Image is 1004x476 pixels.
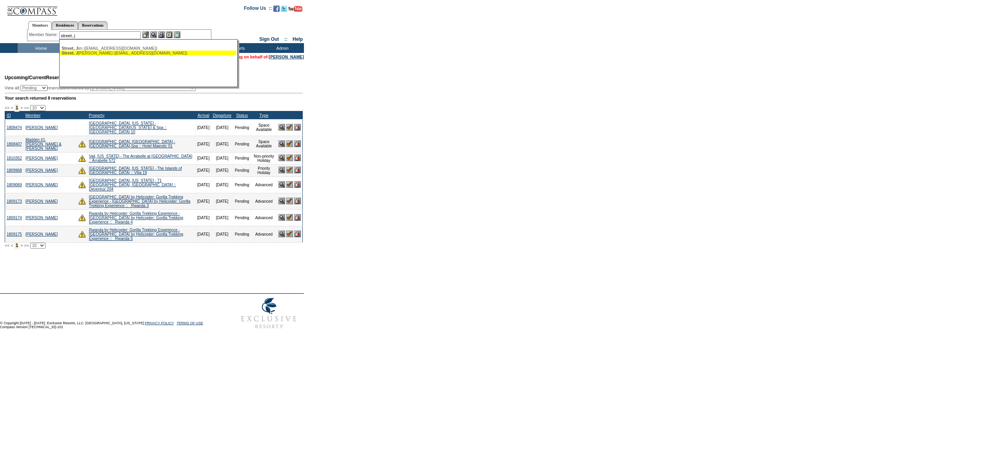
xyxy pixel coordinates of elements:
[78,21,107,29] a: Reservations
[233,209,251,226] td: Pending
[195,209,211,226] td: [DATE]
[78,140,85,147] img: There are insufficient days and/or tokens to cover this reservation
[78,181,85,188] img: There are insufficient days and/or tokens to cover this reservation
[158,31,165,38] img: Impersonate
[15,242,20,249] span: 1
[244,5,272,14] td: Follow Us ::
[89,166,182,175] a: [GEOGRAPHIC_DATA], [US_STATE] - The Islands of [GEOGRAPHIC_DATA] :: Villa 19
[251,226,277,242] td: Advanced
[278,231,285,237] img: View Reservation
[251,152,277,164] td: Non-priority Holiday
[29,31,59,38] div: Member Name:
[7,125,22,130] a: 1808474
[278,181,285,188] img: View Reservation
[89,228,183,241] a: Rwanda by Helicopter: Gorilla Trekking Experience - [GEOGRAPHIC_DATA] by Helicopter: Gorilla Trek...
[5,75,46,80] span: Upcoming/Current
[5,85,199,91] div: View all: reservations owned by:
[286,214,293,221] img: Confirm Reservation
[288,8,302,13] a: Subscribe to our YouTube Channel
[251,164,277,176] td: Priority Holiday
[233,119,251,136] td: Pending
[7,142,22,146] a: 1808407
[281,8,287,13] a: Follow us on Twitter
[294,231,301,237] img: Cancel Reservation
[25,216,58,220] a: [PERSON_NAME]
[294,124,301,131] img: Cancel Reservation
[25,199,58,203] a: [PERSON_NAME]
[20,243,23,248] span: >
[286,181,293,188] img: Confirm Reservation
[195,164,211,176] td: [DATE]
[259,36,279,42] a: Sign Out
[211,136,233,152] td: [DATE]
[213,113,231,118] a: Departure
[278,124,285,131] img: View Reservation
[24,243,29,248] span: >>
[195,176,211,193] td: [DATE]
[7,113,11,118] a: ID
[5,75,76,80] span: Reservations
[62,51,234,55] div: [PERSON_NAME] ([EMAIL_ADDRESS][DOMAIN_NAME])
[89,211,183,224] a: Rwanda by Helicopter: Gorilla Trekking Experience - [GEOGRAPHIC_DATA] by Helicopter: Gorilla Trek...
[251,176,277,193] td: Advanced
[284,36,287,42] span: ::
[78,155,85,162] img: There are insufficient days and/or tokens to cover this reservation
[211,152,233,164] td: [DATE]
[89,195,191,208] a: [GEOGRAPHIC_DATA] by Helicopter: Gorilla Trekking Experience - [GEOGRAPHIC_DATA] by Helicopter: G...
[286,198,293,204] img: Confirm Reservation
[18,43,63,53] td: Home
[293,36,303,42] a: Help
[294,140,301,147] img: Cancel Reservation
[25,113,40,118] a: Member
[89,178,176,191] a: [GEOGRAPHIC_DATA], [US_STATE] - 71 [GEOGRAPHIC_DATA], [GEOGRAPHIC_DATA] :: Devereux 204
[278,167,285,173] img: View Reservation
[294,214,301,221] img: Cancel Reservation
[78,167,85,174] img: There are insufficient days and/or tokens to cover this reservation
[195,136,211,152] td: [DATE]
[278,214,285,221] img: View Reservation
[195,226,211,242] td: [DATE]
[5,243,9,248] span: <<
[11,105,13,110] span: <
[211,226,233,242] td: [DATE]
[11,243,13,248] span: <
[5,96,303,100] div: Your search returned 8 reservations
[142,31,149,38] img: b_edit.gif
[197,113,209,118] a: Arrival
[233,152,251,164] td: Pending
[15,104,20,112] span: 1
[25,232,58,236] a: [PERSON_NAME]
[269,55,304,59] a: [PERSON_NAME]
[294,154,301,161] img: Cancel Reservation
[145,321,174,325] a: PRIVACY POLICY
[233,164,251,176] td: Pending
[78,198,85,205] img: There are insufficient days and/or tokens to cover this reservation
[233,226,251,242] td: Pending
[214,55,304,59] span: You are acting on behalf of:
[7,183,22,187] a: 1809069
[233,136,251,152] td: Pending
[211,193,233,209] td: [DATE]
[89,154,192,163] a: Vail, [US_STATE] - The Arrabelle at [GEOGRAPHIC_DATA] :: Arrabelle 572
[195,119,211,136] td: [DATE]
[25,183,58,187] a: [PERSON_NAME]
[211,119,233,136] td: [DATE]
[24,105,29,110] span: >>
[251,119,277,136] td: Space Available
[236,113,248,118] a: Status
[78,214,85,221] img: There are insufficient days and/or tokens to cover this reservation
[7,232,22,236] a: 1809175
[52,21,78,29] a: Residences
[7,199,22,203] a: 1809173
[286,167,293,173] img: Confirm Reservation
[234,294,304,333] img: Exclusive Resorts
[7,156,22,160] a: 1810352
[273,8,280,13] a: Become our fan on Facebook
[233,176,251,193] td: Pending
[294,198,301,204] img: Cancel Reservation
[251,209,277,226] td: Advanced
[278,140,285,147] img: View Reservation
[211,164,233,176] td: [DATE]
[89,113,104,118] a: Property
[195,152,211,164] td: [DATE]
